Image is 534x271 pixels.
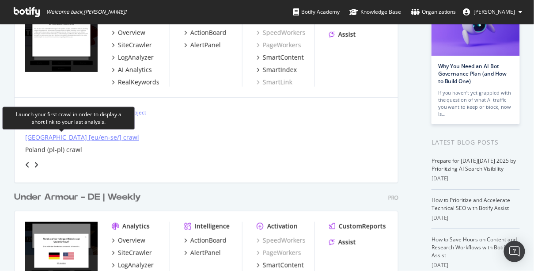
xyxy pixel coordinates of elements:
div: Assist [338,30,356,39]
a: AlertPanel [184,41,221,50]
div: LogAnalyzer [118,261,154,270]
a: SiteCrawler [112,41,152,50]
div: Botify Academy [293,8,340,16]
a: SpeedWorkers [257,236,306,245]
a: RealKeywords [112,78,159,87]
a: LogAnalyzer [112,53,154,62]
div: Organizations [411,8,456,16]
a: How to Save Hours on Content and Research Workflows with Botify Assist [432,236,517,259]
div: ActionBoard [190,236,227,245]
a: Overview [112,236,145,245]
div: If you haven’t yet grappled with the question of what AI traffic you want to keep or block, now is… [438,89,513,118]
div: LogAnalyzer [118,53,154,62]
span: Welcome back, [PERSON_NAME] ! [46,8,126,15]
a: SpeedWorkers [257,28,306,37]
a: CustomReports [329,222,386,231]
div: [DATE] [432,214,520,222]
div: SmartIndex [263,65,297,74]
div: Pro [388,194,398,202]
a: PageWorkers [257,41,301,50]
img: www.underarmour.co.uk [25,14,98,72]
div: Launch your first crawl in order to display a short link to your last analysis. [10,111,127,126]
div: CustomReports [339,222,386,231]
div: Intelligence [195,222,230,231]
div: RealKeywords [118,78,159,87]
div: Open Intercom Messenger [504,241,525,262]
div: Knowledge Base [349,8,401,16]
a: LogAnalyzer [112,261,154,270]
a: SmartIndex [257,65,297,74]
div: SiteCrawler [118,248,152,257]
a: AlertPanel [184,248,221,257]
a: Overview [112,28,145,37]
div: Latest Blog Posts [432,137,520,147]
div: Assist [338,238,356,247]
a: PageWorkers [257,248,301,257]
div: angle-right [33,160,39,169]
div: AlertPanel [190,248,221,257]
span: Sandra Drevet [474,8,515,15]
div: [DATE] [432,261,520,269]
a: AI Analytics [112,65,152,74]
a: SmartContent [257,53,304,62]
div: Overview [118,28,145,37]
div: Activation [267,222,298,231]
a: Assist [329,30,356,39]
div: Analytics [122,222,150,231]
a: How to Prioritize and Accelerate Technical SEO with Botify Assist [432,196,511,212]
div: Under Armour - DE | Weekly [14,191,141,204]
a: SmartContent [257,261,304,270]
div: [DATE] [432,175,520,183]
div: SmartContent [263,53,304,62]
div: AI Analytics [118,65,152,74]
div: angle-left [22,158,33,172]
a: Prepare for [DATE][DATE] 2025 by Prioritizing AI Search Visibility [432,157,516,172]
div: SiteCrawler [118,41,152,50]
div: Overview [118,236,145,245]
a: Assist [329,238,356,247]
a: ActionBoard [184,28,227,37]
div: AlertPanel [190,41,221,50]
div: SmartContent [263,261,304,270]
a: Poland (pl-pl) crawl [25,145,82,154]
a: [GEOGRAPHIC_DATA] [eu/en-se/] crawl [25,133,139,142]
div: ActionBoard [190,28,227,37]
a: SiteCrawler [112,248,152,257]
button: [PERSON_NAME] [456,5,530,19]
a: Under Armour - DE | Weekly [14,191,144,204]
a: ActionBoard [184,236,227,245]
a: SmartLink [257,78,292,87]
a: Why You Need an AI Bot Governance Plan (and How to Build One) [438,62,507,85]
